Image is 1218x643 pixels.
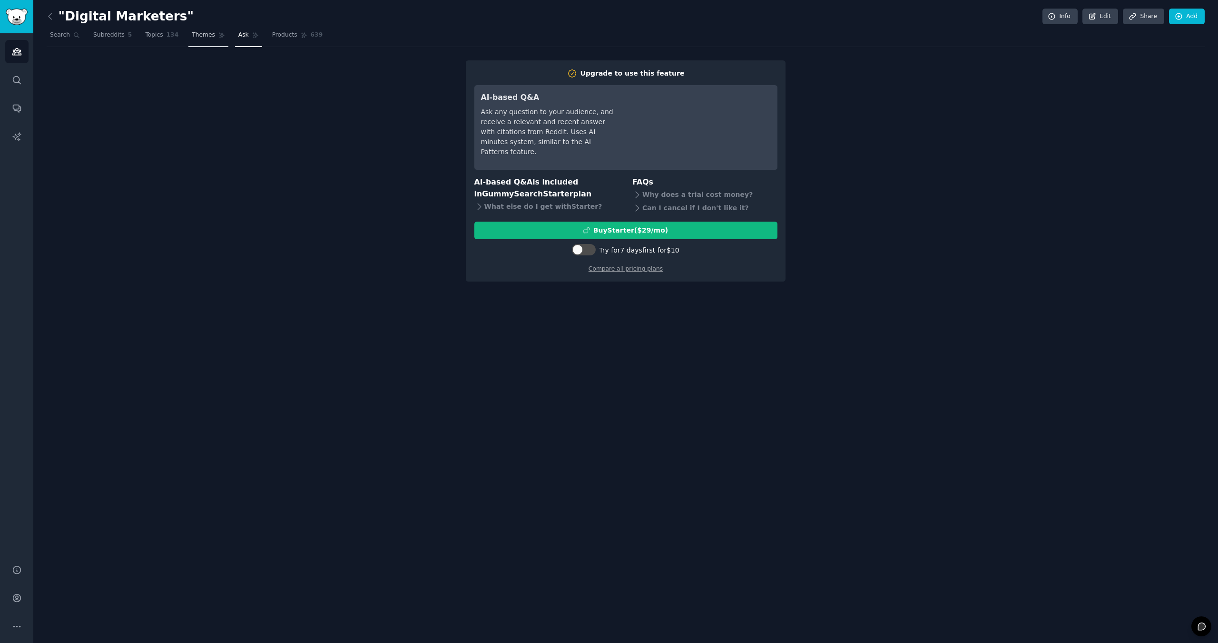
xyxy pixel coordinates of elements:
h3: FAQs [632,176,777,188]
a: Info [1042,9,1078,25]
a: Topics134 [142,28,182,47]
span: 639 [311,31,323,39]
h3: AI-based Q&A [481,92,615,104]
span: Topics [145,31,163,39]
img: GummySearch logo [6,9,28,25]
a: Search [47,28,83,47]
div: Buy Starter ($ 29 /mo ) [593,225,668,235]
button: BuyStarter($29/mo) [474,222,777,239]
span: 134 [167,31,179,39]
a: Add [1169,9,1205,25]
a: Ask [235,28,262,47]
h3: AI-based Q&A is included in plan [474,176,619,200]
span: Subreddits [93,31,125,39]
div: Ask any question to your audience, and receive a relevant and recent answer with citations from R... [481,107,615,157]
a: Subreddits5 [90,28,135,47]
a: Themes [188,28,228,47]
div: Upgrade to use this feature [580,68,685,78]
span: 5 [128,31,132,39]
a: Share [1123,9,1164,25]
span: Search [50,31,70,39]
div: What else do I get with Starter ? [474,200,619,213]
a: Edit [1082,9,1118,25]
h2: "Digital Marketers" [47,9,194,24]
div: Try for 7 days first for $10 [599,245,679,255]
div: Can I cancel if I don't like it? [632,202,777,215]
span: Ask [238,31,249,39]
a: Products639 [269,28,326,47]
span: GummySearch Starter [482,189,573,198]
a: Compare all pricing plans [589,265,663,272]
span: Products [272,31,297,39]
span: Themes [192,31,215,39]
div: Why does a trial cost money? [632,188,777,202]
